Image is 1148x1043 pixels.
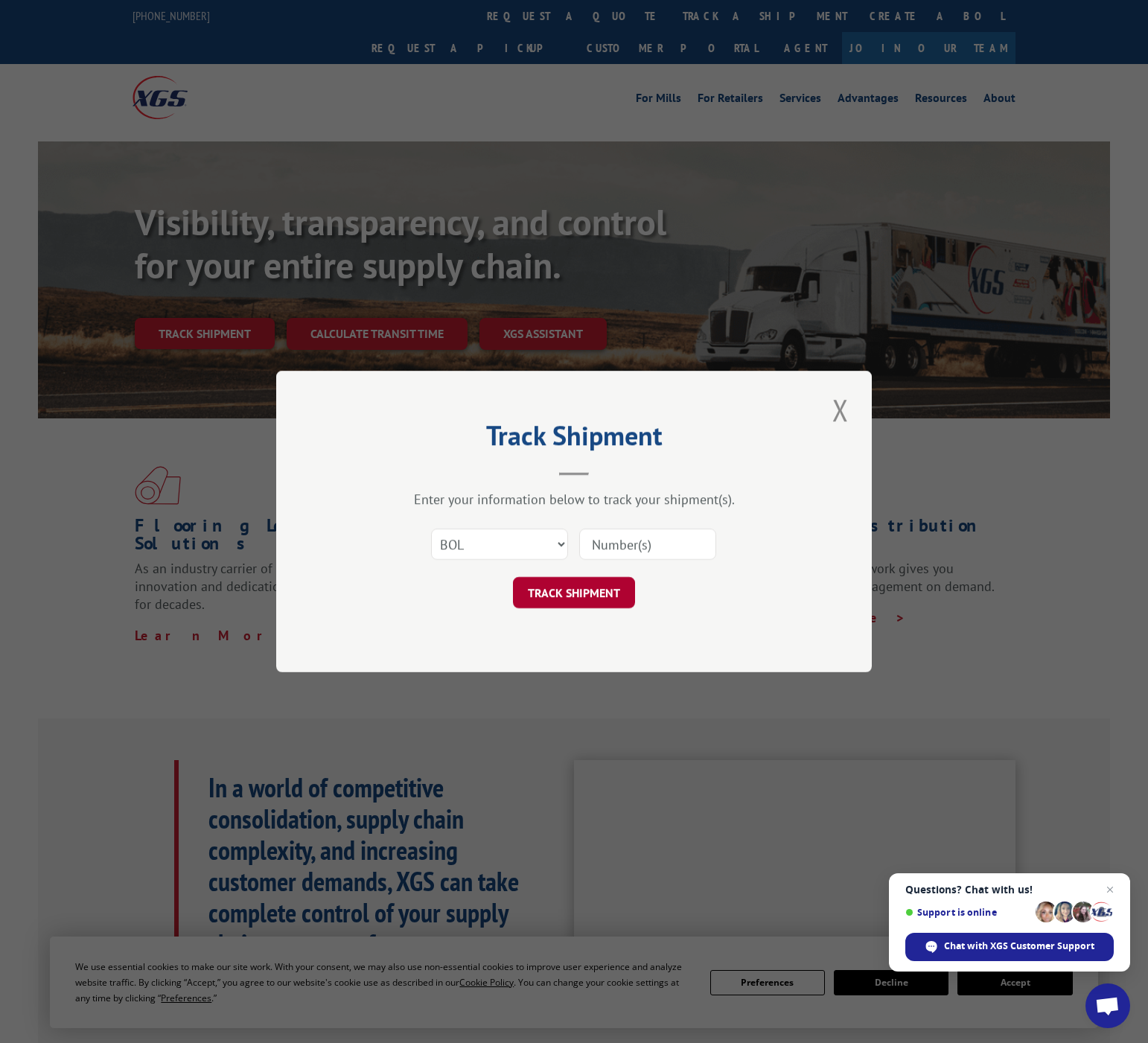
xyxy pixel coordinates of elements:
a: Open chat [1085,983,1130,1028]
span: Chat with XGS Customer Support [944,940,1094,953]
input: Number(s) [579,529,716,560]
div: Enter your information below to track your shipment(s). [351,491,797,508]
button: TRACK SHIPMENT [513,577,635,608]
span: Chat with XGS Customer Support [905,933,1114,961]
span: Support is online [905,907,1030,918]
h2: Track Shipment [351,425,797,453]
span: Questions? Chat with us! [905,884,1114,896]
button: Close modal [828,389,853,430]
